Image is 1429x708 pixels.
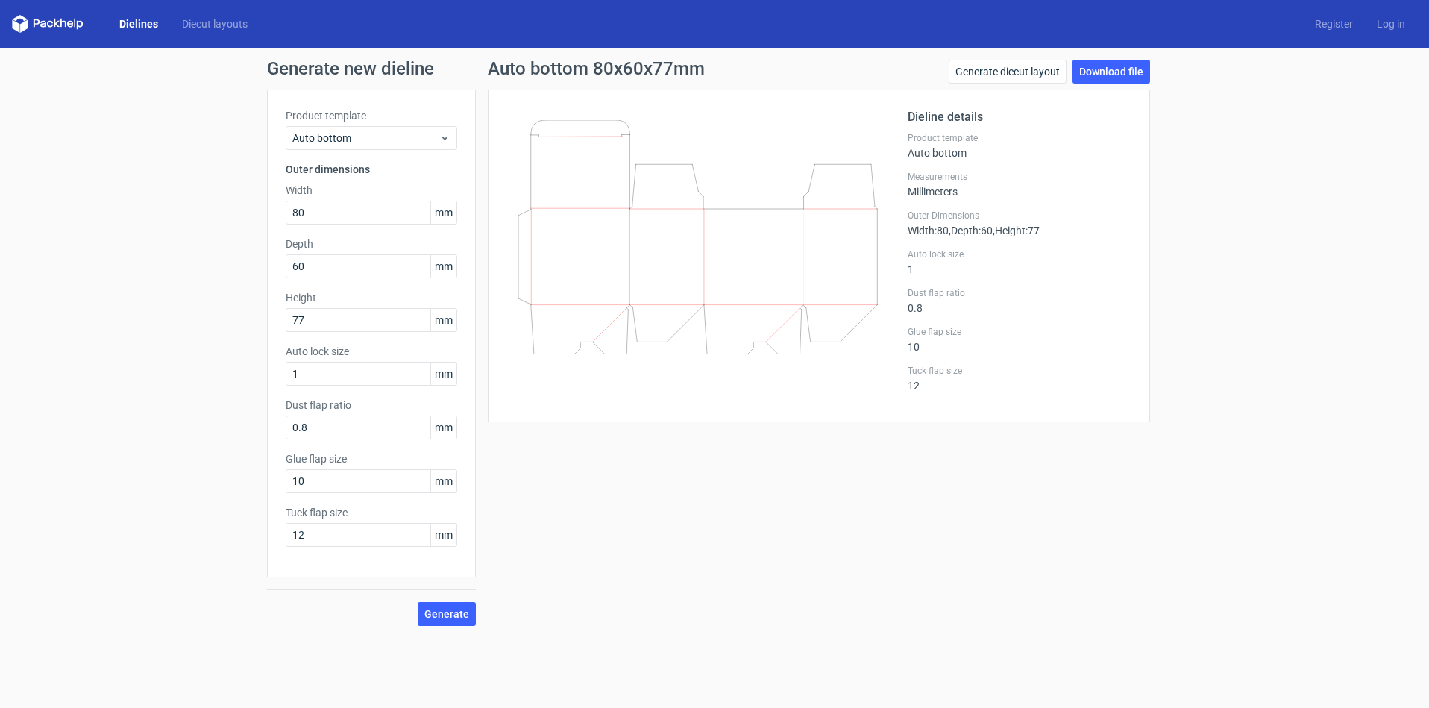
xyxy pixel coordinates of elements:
label: Height [286,290,457,305]
label: Glue flap size [908,326,1131,338]
label: Glue flap size [286,451,457,466]
span: mm [430,524,456,546]
label: Tuck flap size [286,505,457,520]
h3: Outer dimensions [286,162,457,177]
a: Generate diecut layout [949,60,1067,84]
span: , Depth : 60 [949,225,993,236]
label: Tuck flap size [908,365,1131,377]
div: Auto bottom [908,132,1131,159]
a: Dielines [107,16,170,31]
label: Product template [908,132,1131,144]
label: Dust flap ratio [908,287,1131,299]
h1: Auto bottom 80x60x77mm [488,60,705,78]
h1: Generate new dieline [267,60,1162,78]
h2: Dieline details [908,108,1131,126]
label: Measurements [908,171,1131,183]
span: Width : 80 [908,225,949,236]
a: Download file [1072,60,1150,84]
a: Log in [1365,16,1417,31]
label: Width [286,183,457,198]
label: Auto lock size [286,344,457,359]
label: Dust flap ratio [286,398,457,413]
span: mm [430,470,456,492]
label: Product template [286,108,457,123]
div: 0.8 [908,287,1131,314]
div: 1 [908,248,1131,275]
div: 12 [908,365,1131,392]
label: Outer Dimensions [908,210,1131,222]
span: mm [430,201,456,224]
span: Generate [424,609,469,619]
button: Generate [418,602,476,626]
label: Depth [286,236,457,251]
span: mm [430,416,456,439]
span: mm [430,309,456,331]
span: mm [430,363,456,385]
a: Diecut layouts [170,16,260,31]
div: 10 [908,326,1131,353]
span: mm [430,255,456,278]
div: Millimeters [908,171,1131,198]
span: Auto bottom [292,131,439,145]
span: , Height : 77 [993,225,1040,236]
a: Register [1303,16,1365,31]
label: Auto lock size [908,248,1131,260]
